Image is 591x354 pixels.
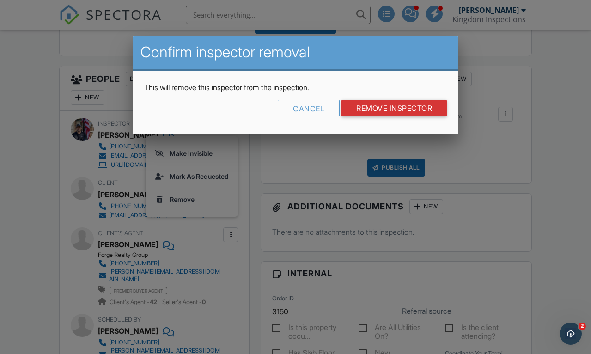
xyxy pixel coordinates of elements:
[140,43,451,61] h2: Confirm inspector removal
[278,100,340,116] div: Cancel
[341,100,447,116] input: Remove Inspector
[579,323,586,330] span: 2
[144,82,447,92] p: This will remove this inspector from the inspection.
[560,323,582,345] iframe: Intercom live chat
